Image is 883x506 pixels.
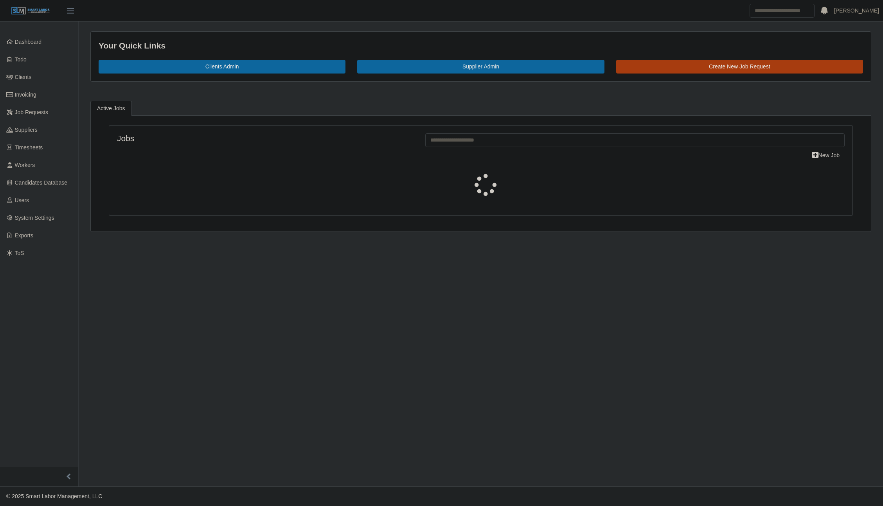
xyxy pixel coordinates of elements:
span: ToS [15,250,24,256]
span: Workers [15,162,35,168]
span: © 2025 Smart Labor Management, LLC [6,493,102,499]
span: Users [15,197,29,203]
span: Dashboard [15,39,42,45]
span: Invoicing [15,92,36,98]
div: Your Quick Links [99,39,863,52]
span: Todo [15,56,27,63]
span: Timesheets [15,144,43,151]
h4: Jobs [117,133,414,143]
a: Active Jobs [90,101,132,116]
span: Suppliers [15,127,38,133]
span: Candidates Database [15,179,68,186]
a: Create New Job Request [616,60,863,74]
a: New Job [807,149,845,162]
img: SLM Logo [11,7,50,15]
span: System Settings [15,215,54,221]
input: Search [750,4,815,18]
span: Clients [15,74,32,80]
a: Clients Admin [99,60,345,74]
a: [PERSON_NAME] [834,7,879,15]
span: Exports [15,232,33,239]
span: Job Requests [15,109,49,115]
a: Supplier Admin [357,60,604,74]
